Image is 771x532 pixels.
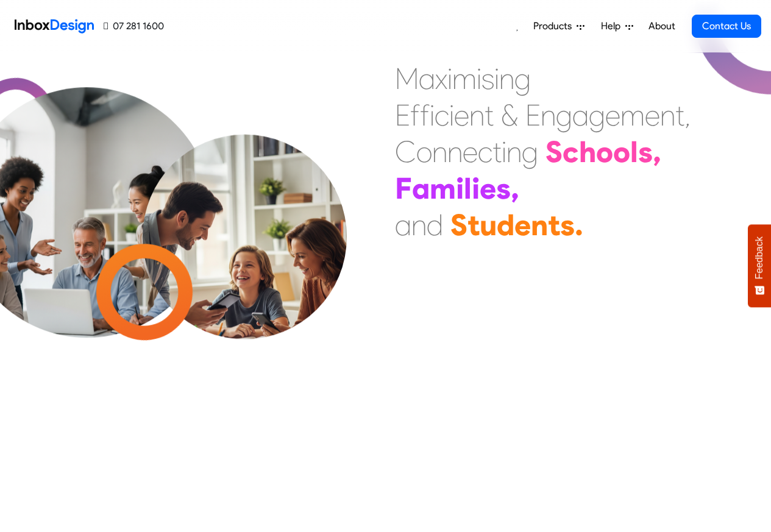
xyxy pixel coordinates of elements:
div: s [560,207,575,243]
div: s [638,133,653,170]
a: Contact Us [692,15,761,38]
div: t [467,207,480,243]
div: a [395,207,411,243]
div: i [477,60,481,97]
div: e [480,170,496,207]
div: l [464,170,472,207]
div: f [410,97,420,133]
button: Feedback - Show survey [748,224,771,307]
div: t [675,97,684,133]
div: , [511,170,519,207]
div: t [485,97,494,133]
div: n [499,60,514,97]
div: d [427,207,443,243]
div: o [613,133,630,170]
img: parents_with_child.png [117,133,372,388]
div: f [420,97,430,133]
div: S [545,133,563,170]
div: a [419,60,435,97]
div: Maximising Efficient & Engagement, Connecting Schools, Families, and Students. [395,60,691,243]
span: Products [533,19,577,34]
div: . [575,207,583,243]
div: u [480,207,497,243]
div: n [447,133,463,170]
div: c [563,133,579,170]
div: g [556,97,572,133]
div: i [494,60,499,97]
div: e [645,97,660,133]
div: e [514,207,531,243]
div: o [596,133,613,170]
div: i [447,60,452,97]
div: m [430,170,456,207]
span: Help [601,19,625,34]
div: & [501,97,518,133]
div: i [472,170,480,207]
div: S [450,207,467,243]
div: i [430,97,435,133]
div: n [660,97,675,133]
a: About [645,14,678,38]
div: n [469,97,485,133]
a: 07 281 1600 [104,19,164,34]
div: e [454,97,469,133]
div: e [463,133,478,170]
div: x [435,60,447,97]
div: c [478,133,492,170]
div: M [395,60,419,97]
div: E [395,97,410,133]
div: e [605,97,620,133]
div: a [572,97,589,133]
div: c [435,97,449,133]
div: s [481,60,494,97]
div: g [522,133,538,170]
div: n [541,97,556,133]
div: , [653,133,661,170]
div: t [492,133,502,170]
div: E [525,97,541,133]
div: o [416,133,432,170]
div: F [395,170,412,207]
div: n [432,133,447,170]
a: Products [528,14,589,38]
div: m [452,60,477,97]
div: d [497,207,514,243]
div: g [514,60,531,97]
a: Help [596,14,638,38]
div: i [502,133,506,170]
div: i [456,170,464,207]
div: m [620,97,645,133]
div: l [630,133,638,170]
div: , [684,97,691,133]
div: i [449,97,454,133]
div: n [411,207,427,243]
div: n [531,207,548,243]
div: C [395,133,416,170]
div: a [412,170,430,207]
div: t [548,207,560,243]
div: s [496,170,511,207]
div: g [589,97,605,133]
span: Feedback [754,236,765,279]
div: n [506,133,522,170]
div: h [579,133,596,170]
